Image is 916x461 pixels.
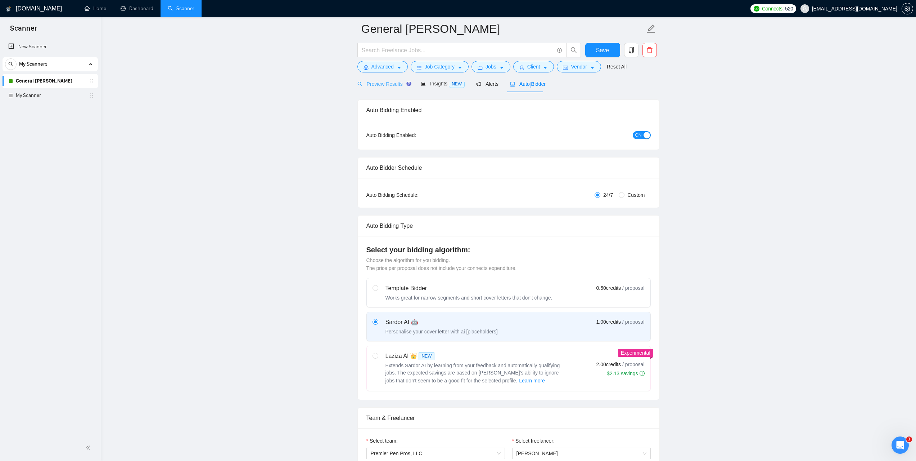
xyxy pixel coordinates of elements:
[762,5,784,13] span: Connects:
[607,63,627,71] a: Reset All
[802,6,807,11] span: user
[512,437,555,445] label: Select freelancer:
[527,63,540,71] span: Client
[510,81,546,87] span: Auto Bidder
[622,361,644,368] span: / proposal
[357,61,408,72] button: settingAdvancedcaret-down
[371,63,394,71] span: Advanced
[366,437,398,445] label: Select team:
[385,284,552,293] div: Template Bidder
[16,88,84,103] a: My Scanner
[3,40,98,54] li: New Scanner
[557,48,562,53] span: info-circle
[6,3,11,15] img: logo
[357,81,362,87] span: search
[457,65,462,70] span: caret-down
[385,352,565,360] div: Laziza AI
[906,436,912,442] span: 1
[371,448,501,459] span: Premier Pen Pros, LLC
[624,191,647,199] span: Custom
[557,61,601,72] button: idcardVendorcaret-down
[640,371,645,376] span: info-circle
[478,65,483,70] span: folder
[567,43,581,57] button: search
[590,65,595,70] span: caret-down
[364,65,369,70] span: setting
[635,131,642,139] span: ON
[471,61,510,72] button: folderJobscaret-down
[519,65,524,70] span: user
[624,43,639,57] button: copy
[385,318,498,327] div: Sardor AI 🤖
[121,5,153,12] a: dashboardDashboard
[596,284,621,292] span: 0.50 credits
[5,58,17,70] button: search
[425,63,455,71] span: Job Category
[19,57,48,71] span: My Scanners
[8,40,92,54] a: New Scanner
[385,294,552,301] div: Works great for narrow segments and short cover letters that don't change.
[449,80,465,88] span: NEW
[607,370,644,377] div: $2.13 savings
[892,436,909,454] iframe: Intercom live chat
[89,78,94,84] span: holder
[417,65,422,70] span: bars
[366,131,461,139] div: Auto Bidding Enabled:
[366,191,461,199] div: Auto Bidding Schedule:
[754,6,759,12] img: upwork-logo.png
[622,284,644,292] span: / proposal
[785,5,793,13] span: 520
[168,5,194,12] a: searchScanner
[563,65,568,70] span: idcard
[385,363,560,384] span: Extends Sardor AI by learning from your feedback and automatically qualifying jobs. The expected ...
[5,62,16,67] span: search
[357,81,409,87] span: Preview Results
[406,80,412,87] div: Tooltip anchor
[366,158,651,178] div: Auto Bidder Schedule
[643,47,656,53] span: delete
[486,63,496,71] span: Jobs
[89,93,94,98] span: holder
[366,100,651,120] div: Auto Bidding Enabled
[419,352,434,360] span: NEW
[361,20,645,38] input: Scanner name...
[646,24,656,34] span: edit
[86,444,93,451] span: double-left
[410,352,417,360] span: 👑
[642,43,657,57] button: delete
[510,81,515,87] span: robot
[585,43,620,57] button: Save
[543,65,548,70] span: caret-down
[567,47,581,53] span: search
[4,23,43,38] span: Scanner
[621,350,650,356] span: Experimental
[622,318,644,325] span: / proposal
[513,61,554,72] button: userClientcaret-down
[519,377,545,385] span: Learn more
[596,46,609,55] span: Save
[385,328,498,335] div: Personalise your cover letter with ai [placeholders]
[85,5,106,12] a: homeHome
[596,318,621,326] span: 1.00 credits
[476,81,481,87] span: notification
[516,451,558,456] span: [PERSON_NAME]
[366,408,651,428] div: Team & Freelancer
[902,3,913,14] button: setting
[476,81,498,87] span: Alerts
[366,245,651,255] h4: Select your bidding algorithm:
[624,47,638,53] span: copy
[397,65,402,70] span: caret-down
[596,360,621,368] span: 2.00 credits
[366,216,651,236] div: Auto Bidding Type
[519,376,545,385] button: Laziza AI NEWExtends Sardor AI by learning from your feedback and automatically qualifying jobs. ...
[600,191,616,199] span: 24/7
[571,63,587,71] span: Vendor
[499,65,504,70] span: caret-down
[421,81,465,87] span: Insights
[902,6,913,12] a: setting
[16,74,84,88] a: General [PERSON_NAME]
[3,57,98,103] li: My Scanners
[366,257,517,271] span: Choose the algorithm for you bidding. The price per proposal does not include your connects expen...
[362,46,554,55] input: Search Freelance Jobs...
